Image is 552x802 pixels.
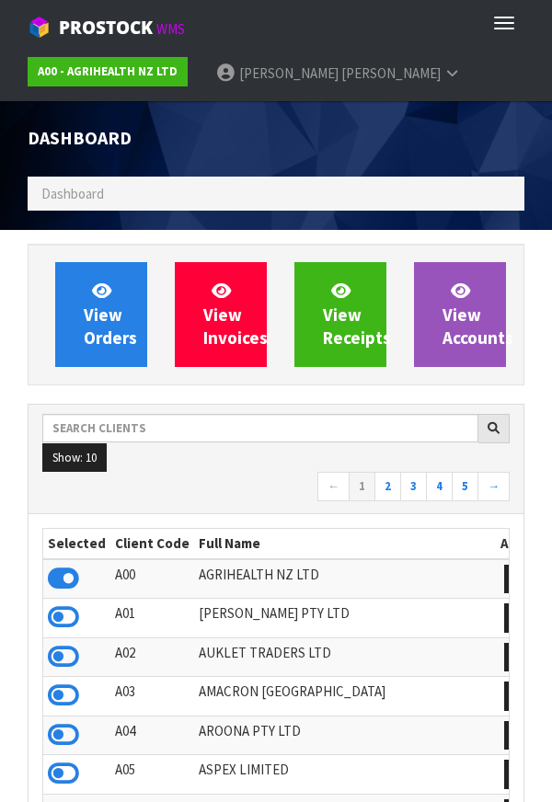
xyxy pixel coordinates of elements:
a: 3 [400,472,427,501]
a: ViewReceipts [294,262,386,367]
a: 1 [349,472,375,501]
td: [PERSON_NAME] PTY LTD [194,599,496,638]
strong: A00 - AGRIHEALTH NZ LTD [38,63,178,79]
td: AGRIHEALTH NZ LTD [194,559,496,599]
button: Show: 10 [42,443,107,473]
th: Client Code [110,529,194,558]
a: 4 [426,472,453,501]
span: ProStock [59,16,153,40]
a: A00 - AGRIHEALTH NZ LTD [28,57,188,86]
td: A01 [110,599,194,638]
a: ViewInvoices [175,262,267,367]
th: Full Name [194,529,496,558]
span: [PERSON_NAME] [239,64,339,82]
a: ViewOrders [55,262,147,367]
span: View Receipts [323,280,391,349]
a: 5 [452,472,478,501]
input: Search clients [42,414,478,442]
span: [PERSON_NAME] [341,64,441,82]
img: cube-alt.png [28,16,51,39]
td: A00 [110,559,194,599]
td: A05 [110,755,194,795]
td: AUKLET TRADERS LTD [194,637,496,677]
td: A03 [110,677,194,716]
span: Dashboard [41,185,104,202]
span: View Accounts [443,280,513,349]
span: View Invoices [203,280,268,349]
a: ← [317,472,350,501]
span: Dashboard [28,127,132,149]
nav: Page navigation [42,472,510,504]
small: WMS [156,20,185,38]
a: ViewAccounts [414,262,506,367]
th: Action [496,529,546,558]
td: AROONA PTY LTD [194,716,496,755]
a: → [477,472,510,501]
td: A04 [110,716,194,755]
td: AMACRON [GEOGRAPHIC_DATA] [194,677,496,716]
td: ASPEX LIMITED [194,755,496,795]
th: Selected [43,529,110,558]
a: 2 [374,472,401,501]
td: A02 [110,637,194,677]
span: View Orders [84,280,137,349]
